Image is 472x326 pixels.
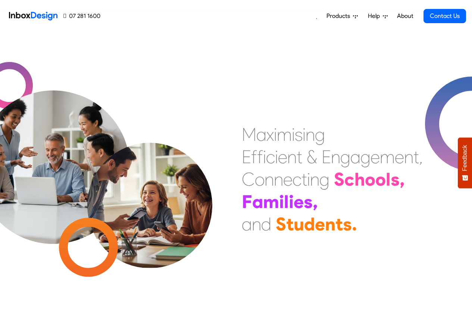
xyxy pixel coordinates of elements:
div: n [274,168,283,190]
div: i [307,168,310,190]
div: s [343,213,352,235]
span: Help [368,12,383,21]
div: n [287,146,297,168]
div: m [380,146,395,168]
div: , [419,146,423,168]
div: g [360,146,371,168]
div: h [354,168,365,190]
div: m [277,123,292,146]
div: . [352,213,357,235]
div: , [400,168,405,190]
div: e [283,168,293,190]
div: g [315,123,325,146]
div: t [301,168,307,190]
div: f [251,146,257,168]
div: f [257,146,263,168]
div: a [242,213,252,235]
div: t [413,146,419,168]
div: t [286,213,294,235]
div: x [266,123,274,146]
div: F [242,190,252,213]
div: t [297,146,302,168]
div: E [242,146,251,168]
div: n [306,123,315,146]
a: About [395,9,415,24]
div: g [319,168,329,190]
div: Maximising Efficient & Engagement, Connecting Schools, Families, and Students. [242,123,423,235]
div: s [304,190,313,213]
div: o [375,168,386,190]
div: o [255,168,265,190]
div: e [278,146,287,168]
div: e [294,190,304,213]
img: parents_with_child.png [72,112,228,268]
div: s [391,168,400,190]
div: n [404,146,413,168]
div: a [252,190,263,213]
div: o [365,168,375,190]
div: e [395,146,404,168]
div: m [263,190,279,213]
a: Help [365,9,391,24]
div: s [295,123,303,146]
div: S [334,168,344,190]
div: n [310,168,319,190]
a: Contact Us [423,9,466,23]
div: C [242,168,255,190]
div: , [313,190,318,213]
div: c [344,168,354,190]
div: n [325,213,335,235]
div: i [279,190,284,213]
div: c [293,168,301,190]
div: n [252,213,261,235]
div: t [335,213,343,235]
div: i [289,190,294,213]
div: E [322,146,331,168]
div: d [304,213,315,235]
div: M [242,123,256,146]
span: Products [326,12,353,21]
div: & [307,146,317,168]
div: l [284,190,289,213]
button: Feedback - Show survey [458,137,472,188]
div: a [256,123,266,146]
div: c [266,146,275,168]
div: i [263,146,266,168]
div: e [315,213,325,235]
div: S [276,213,286,235]
div: e [371,146,380,168]
a: 07 281 1600 [63,12,100,21]
a: Products [323,9,361,24]
div: n [331,146,340,168]
span: Feedback [462,145,468,171]
div: g [340,146,350,168]
div: i [303,123,306,146]
div: i [274,123,277,146]
div: u [294,213,304,235]
div: d [261,213,271,235]
div: i [275,146,278,168]
div: l [386,168,391,190]
div: a [350,146,360,168]
div: i [292,123,295,146]
div: n [265,168,274,190]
